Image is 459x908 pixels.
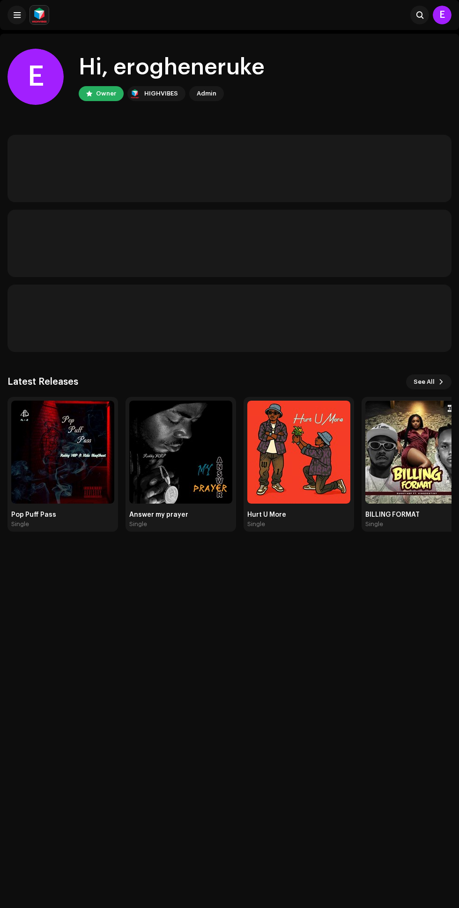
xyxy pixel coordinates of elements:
[365,520,383,528] div: Single
[79,52,265,82] div: Hi, erogheneruke
[247,520,265,528] div: Single
[197,88,216,99] div: Admin
[406,374,452,389] button: See All
[7,49,64,105] div: E
[30,6,49,24] img: feab3aad-9b62-475c-8caf-26f15a9573ee
[129,401,232,504] img: b4ddc77d-0351-456d-ba8b-c281e5055b01
[129,88,141,99] img: feab3aad-9b62-475c-8caf-26f15a9573ee
[144,88,178,99] div: HIGHVIBES
[247,401,350,504] img: a65e6847-1bf6-4d58-b414-099fe24b856c
[7,374,78,389] h3: Latest Releases
[433,6,452,24] div: E
[11,511,114,519] div: Pop Puff Pass
[96,88,116,99] div: Owner
[247,511,350,519] div: Hurt U More
[129,520,147,528] div: Single
[414,373,435,391] span: See All
[11,401,114,504] img: b9fc4a4e-e477-4734-b78c-0b75465cfaf2
[129,511,232,519] div: Answer my prayer
[11,520,29,528] div: Single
